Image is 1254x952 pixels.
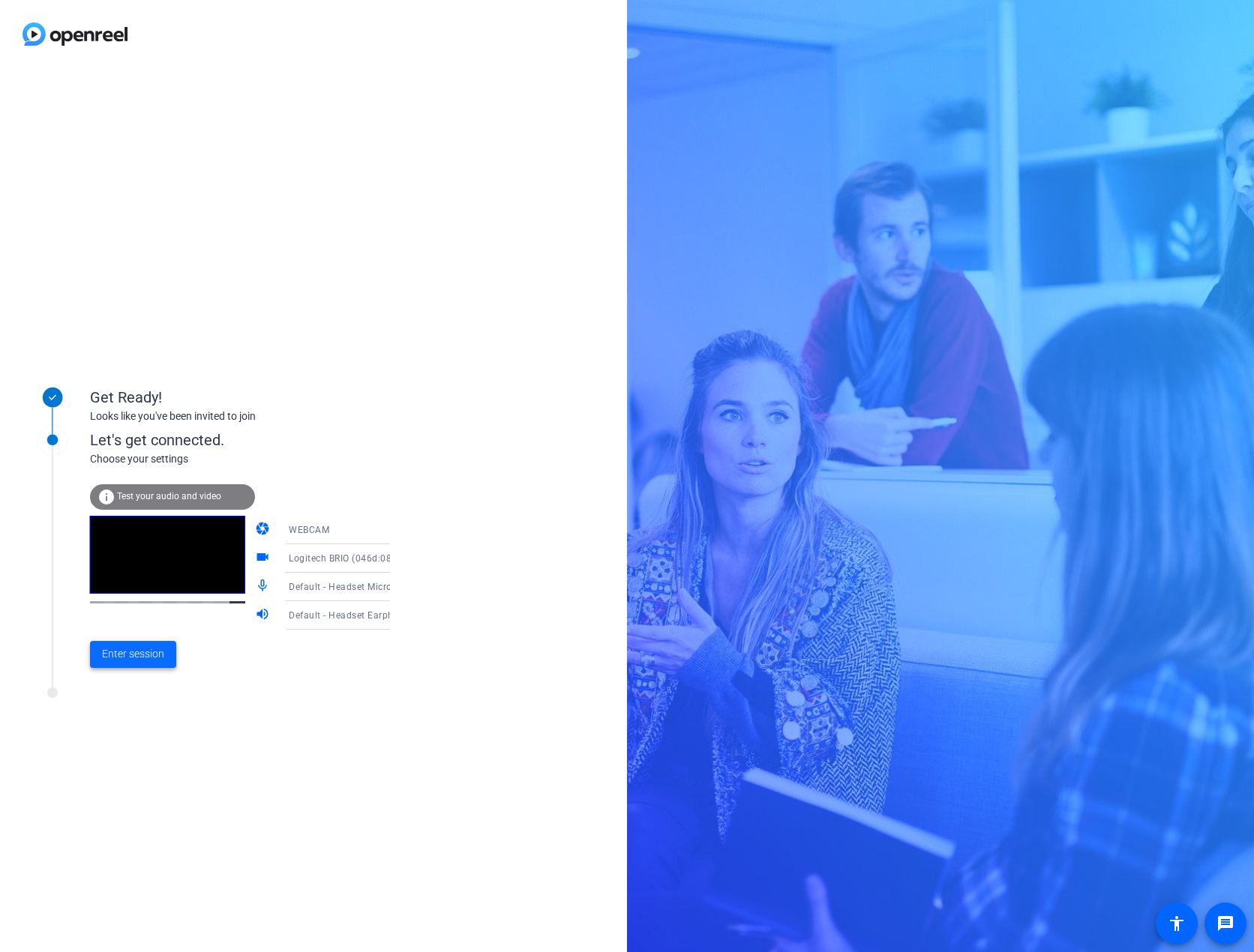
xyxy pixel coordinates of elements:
[1216,915,1234,933] mat-icon: message
[97,488,115,506] mat-icon: info
[90,409,390,424] div: Looks like you've been invited to join
[117,491,221,501] span: Test your audio and video
[90,429,421,451] div: Let's get connected.
[255,606,273,624] mat-icon: volume_up
[289,609,534,621] span: Default - Headset Earphone (2- Poly BT700) (047f:02e6)
[102,646,164,662] span: Enter session
[255,521,273,539] mat-icon: camera
[289,525,329,535] span: WEBCAM
[255,549,273,567] mat-icon: videocam
[289,580,544,592] span: Default - Headset Microphone (2- Poly BT700) (047f:02e6)
[1168,915,1186,933] mat-icon: accessibility
[255,578,273,596] mat-icon: mic_none
[90,641,176,668] button: Enter session
[90,386,390,409] div: Get Ready!
[289,552,406,564] span: Logitech BRIO (046d:085e)
[90,451,421,467] div: Choose your settings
